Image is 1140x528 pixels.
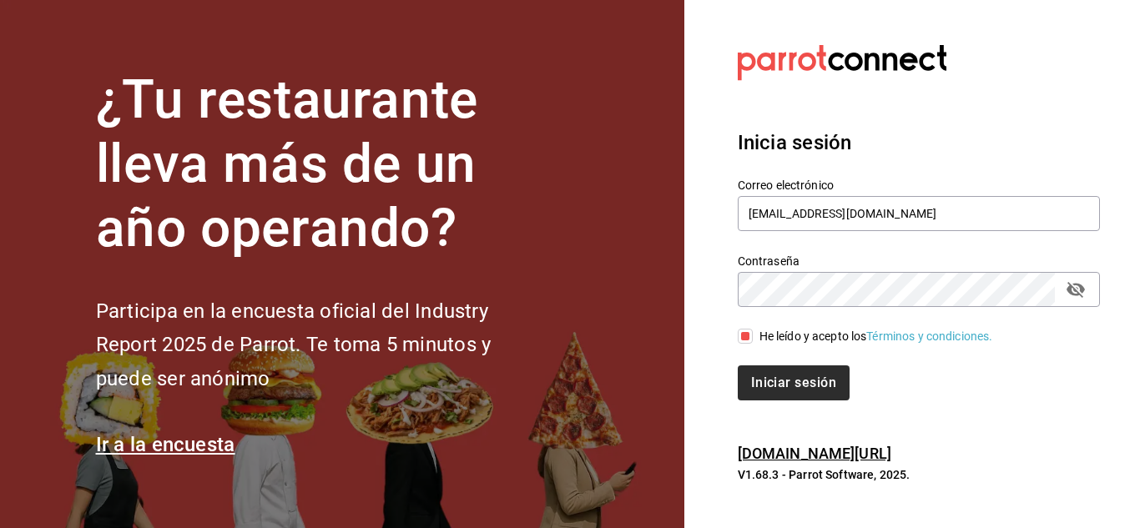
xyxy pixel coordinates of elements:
a: Ir a la encuesta [96,433,235,456]
h3: Inicia sesión [738,128,1100,158]
label: Contraseña [738,255,1100,267]
button: Iniciar sesión [738,365,850,400]
p: V1.68.3 - Parrot Software, 2025. [738,466,1100,483]
div: He leído y acepto los [759,328,993,345]
h1: ¿Tu restaurante lleva más de un año operando? [96,68,547,260]
a: Términos y condiciones. [866,329,992,343]
input: Ingresa tu correo electrónico [738,196,1100,231]
label: Correo electrónico [738,179,1100,191]
a: [DOMAIN_NAME][URL] [738,445,891,462]
button: passwordField [1062,275,1090,304]
h2: Participa en la encuesta oficial del Industry Report 2025 de Parrot. Te toma 5 minutos y puede se... [96,294,547,396]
